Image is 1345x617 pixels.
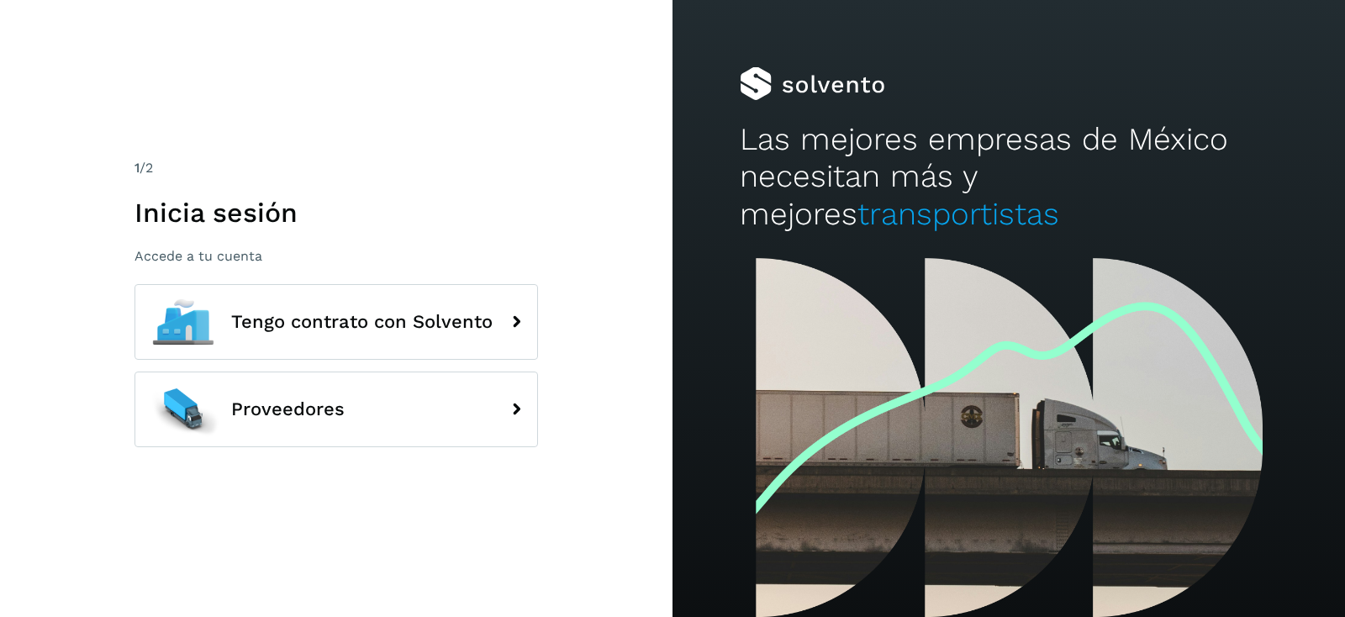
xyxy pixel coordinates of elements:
[134,158,538,178] div: /2
[740,121,1278,233] h2: Las mejores empresas de México necesitan más y mejores
[134,248,538,264] p: Accede a tu cuenta
[134,160,140,176] span: 1
[231,312,493,332] span: Tengo contrato con Solvento
[857,196,1059,232] span: transportistas
[134,197,538,229] h1: Inicia sesión
[231,399,345,419] span: Proveedores
[134,284,538,360] button: Tengo contrato con Solvento
[134,372,538,447] button: Proveedores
